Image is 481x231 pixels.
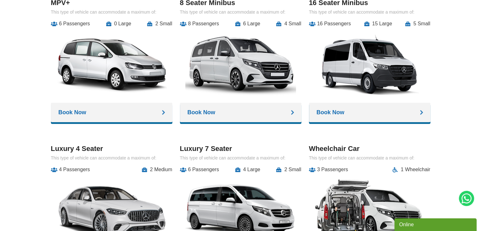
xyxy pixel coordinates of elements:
li: 6 Passengers [180,167,219,172]
p: This type of vehicle can accommodate a maximum of: [180,155,301,160]
h3: Luxury 4 Seater [51,145,172,153]
p: This type of vehicle can accommodate a maximum of: [51,9,172,15]
li: 6 Large [235,21,260,27]
li: 4 Small [276,21,301,27]
li: 8 Passengers [180,21,219,27]
li: 6 Passengers [51,21,90,27]
li: 2 Small [276,167,301,172]
img: A1 Taxis 8 Seater Minibus [185,31,296,98]
p: This type of vehicle can accommodate a maximum of: [51,155,172,160]
li: 4 Large [235,167,260,172]
li: 15 Large [364,21,392,27]
p: This type of vehicle can accommodate a maximum of: [309,155,430,160]
h3: Wheelchair Car [309,145,430,153]
li: 5 Small [405,21,430,27]
p: This type of vehicle can accommodate a maximum of: [309,9,430,15]
li: 4 Passengers [51,167,90,172]
img: A1 Taxis MPV+ [56,31,167,98]
p: This type of vehicle can accommodate a maximum of: [180,9,301,15]
iframe: chat widget [394,217,478,231]
a: Book Now [51,103,172,122]
li: 2 Medium [142,167,172,172]
img: A1 Taxis 16 Seater Minibus [314,31,425,98]
li: 2 Small [147,21,172,27]
li: 0 Large [106,21,131,27]
a: Book Now [180,103,301,122]
h3: Luxury 7 Seater [180,145,301,153]
li: 3 Passengers [309,167,348,172]
li: 1 Wheelchair [392,167,430,172]
a: Book Now [309,103,430,122]
li: 16 Passengers [309,21,351,27]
